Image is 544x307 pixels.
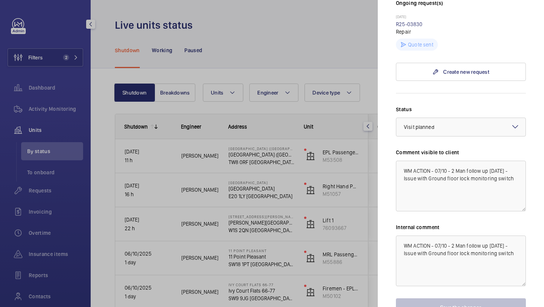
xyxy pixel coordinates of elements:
a: Create new request [396,63,526,81]
p: Quote sent [408,41,433,48]
a: R25-03830 [396,21,423,27]
label: Status [396,105,526,113]
span: Visit planned [404,124,434,130]
p: Repair [396,28,526,36]
label: Internal comment [396,223,526,231]
label: Comment visible to client [396,149,526,156]
p: [DATE] [396,14,526,20]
